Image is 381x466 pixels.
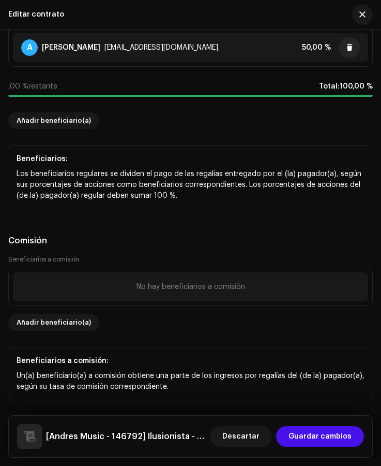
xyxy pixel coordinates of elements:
button: Guardar cambios [276,426,364,447]
div: No hay beneficiarios a comisión [136,283,245,291]
button: Añadir beneficiario(a) [8,314,99,331]
div: [PERSON_NAME] [42,43,100,52]
div: alexfansmusic@gmail.com [104,43,218,52]
button: Añadir beneficiario(a) [8,112,99,129]
div: 50,00 % [302,43,331,52]
span: restante [28,83,57,90]
p: Beneficiarios: [17,154,364,165]
button: Descartar [210,426,272,447]
span: Guardar cambios [288,426,352,447]
label: Beneficiarios a comisión [8,255,79,264]
span: Añadir beneficiario(a) [17,110,91,131]
p: Un(a) beneficiario(a) a comisión obtiene una parte de los ingresos por regalías del (de la) pagad... [17,371,364,392]
div: Editar contrato [8,10,64,19]
div: A [21,39,38,56]
h5: [Andres Music - 146792] Ilusionista - Ilusionista - QZYFZ2512330 [46,430,206,443]
span: Total: [319,83,340,90]
p: Beneficiarios a comisión: [17,356,364,367]
span: Descartar [222,426,260,447]
div: ,00 % [8,82,57,91]
div: 100,00 % [319,82,373,91]
h5: Comisión [8,235,373,247]
p: Los beneficiarios regulares se dividen el pago de las regalías entregado por el (la) pagador(a), ... [17,169,364,201]
span: Añadir beneficiario(a) [17,312,91,333]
